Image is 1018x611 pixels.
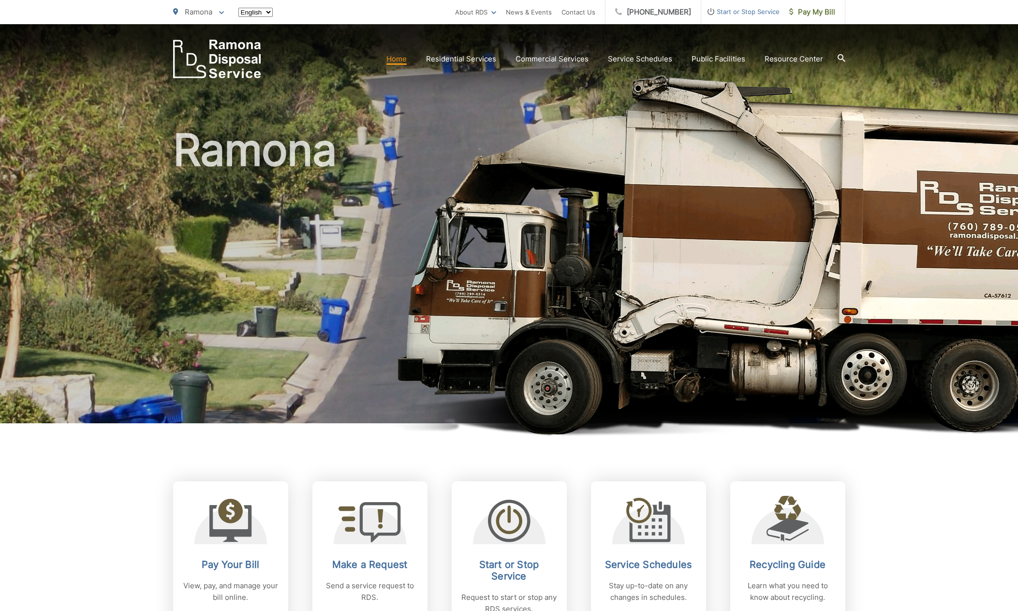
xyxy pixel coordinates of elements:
[516,53,589,65] a: Commercial Services
[183,559,279,570] h2: Pay Your Bill
[740,559,836,570] h2: Recycling Guide
[789,6,835,18] span: Pay My Bill
[183,580,279,603] p: View, pay, and manage your bill online.
[173,126,845,432] h1: Ramona
[608,53,672,65] a: Service Schedules
[173,40,261,78] a: EDCD logo. Return to the homepage.
[601,559,696,570] h2: Service Schedules
[601,580,696,603] p: Stay up-to-date on any changes in schedules.
[506,6,552,18] a: News & Events
[386,53,407,65] a: Home
[238,8,273,17] select: Select a language
[561,6,595,18] a: Contact Us
[426,53,496,65] a: Residential Services
[740,580,836,603] p: Learn what you need to know about recycling.
[185,7,212,16] span: Ramona
[455,6,496,18] a: About RDS
[692,53,745,65] a: Public Facilities
[765,53,823,65] a: Resource Center
[322,580,418,603] p: Send a service request to RDS.
[322,559,418,570] h2: Make a Request
[461,559,557,582] h2: Start or Stop Service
